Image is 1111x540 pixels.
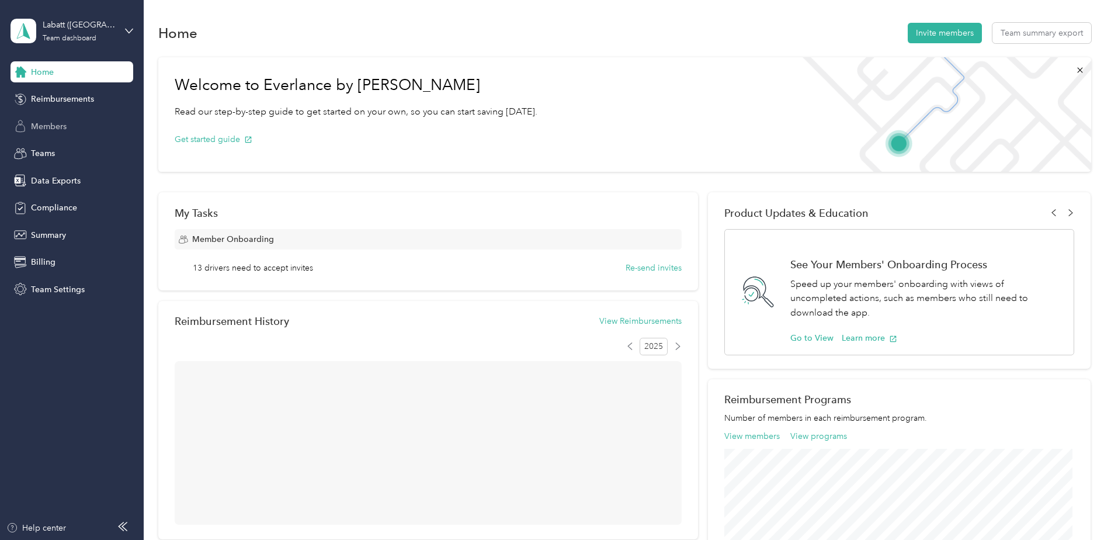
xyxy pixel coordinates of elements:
[175,105,537,119] p: Read our step-by-step guide to get started on your own, so you can start saving [DATE].
[31,93,94,105] span: Reimbursements
[192,233,274,245] span: Member Onboarding
[908,23,982,43] button: Invite members
[43,19,116,31] div: Labatt ([GEOGRAPHIC_DATA])
[31,283,85,296] span: Team Settings
[724,430,780,442] button: View members
[842,332,897,344] button: Learn more
[31,66,54,78] span: Home
[31,202,77,214] span: Compliance
[626,262,682,274] button: Re-send invites
[724,207,869,219] span: Product Updates & Education
[43,35,96,42] div: Team dashboard
[193,262,313,274] span: 13 drivers need to accept invites
[175,207,682,219] div: My Tasks
[640,338,668,355] span: 2025
[599,315,682,327] button: View Reimbursements
[31,229,66,241] span: Summary
[31,175,81,187] span: Data Exports
[790,277,1061,320] p: Speed up your members' onboarding with views of uncompleted actions, such as members who still ne...
[724,393,1074,406] h2: Reimbursement Programs
[1046,475,1111,540] iframe: Everlance-gr Chat Button Frame
[724,412,1074,424] p: Number of members in each reimbursement program.
[791,57,1091,172] img: Welcome to everlance
[6,522,66,534] button: Help center
[790,430,847,442] button: View programs
[31,147,55,160] span: Teams
[992,23,1091,43] button: Team summary export
[31,120,67,133] span: Members
[790,258,1061,271] h1: See Your Members' Onboarding Process
[175,315,289,327] h2: Reimbursement History
[175,133,252,146] button: Get started guide
[158,27,197,39] h1: Home
[175,76,537,95] h1: Welcome to Everlance by [PERSON_NAME]
[790,332,834,344] button: Go to View
[31,256,55,268] span: Billing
